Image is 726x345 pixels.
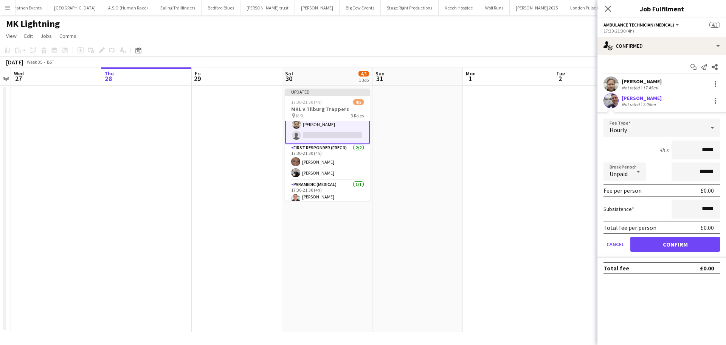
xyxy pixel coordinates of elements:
[285,144,370,180] app-card-role: First Responder (FREC 3)2/217:30-21:30 (4h)[PERSON_NAME][PERSON_NAME]
[603,187,642,194] div: Fee per person
[285,106,370,112] h3: MKL v Tilburg Trappers
[603,22,674,28] span: Ambulance Technician (Medical)
[25,59,44,65] span: Week 35
[659,147,669,153] div: 4h x
[13,74,24,83] span: 27
[603,22,680,28] button: Ambulance Technician (Medical)
[6,18,60,30] h1: MK Lightning
[285,89,370,201] app-job-card: Updated17:30-21:30 (4h)4/5MKL v Tilburg Trappers MKL3 RolesAmbulance Technician (Medical)1A1/217:...
[340,0,381,15] button: Big Cow Events
[285,89,370,95] div: Updated
[296,113,304,119] span: MKL
[48,0,102,15] button: [GEOGRAPHIC_DATA]
[295,0,340,15] button: [PERSON_NAME]
[603,237,627,252] button: Cancel
[285,180,370,208] app-card-role: Paramedic (Medical)1/117:30-21:30 (4h)[PERSON_NAME] [PERSON_NAME]
[285,70,293,77] span: Sat
[622,95,662,101] div: [PERSON_NAME]
[381,0,439,15] button: Stage Right Productions
[195,70,201,77] span: Fri
[240,0,295,15] button: [PERSON_NAME] trust
[103,74,114,83] span: 28
[603,28,720,34] div: 17:30-21:30 (4h)
[556,70,565,77] span: Tue
[358,71,369,76] span: 4/5
[6,33,17,39] span: View
[479,0,510,15] button: Wolf Runs
[24,33,33,39] span: Edit
[709,22,720,28] span: 4/5
[564,0,617,15] button: London Pulse Netball
[555,74,565,83] span: 2
[102,0,154,15] button: A.S.O (Human Race)
[603,224,656,231] div: Total fee per person
[622,101,641,107] div: Not rated
[465,74,476,83] span: 1
[603,264,629,272] div: Total fee
[701,224,714,231] div: £0.00
[202,0,240,15] button: Bedford Blues
[47,59,54,65] div: BST
[40,33,52,39] span: Jobs
[375,70,385,77] span: Sun
[154,0,202,15] button: Ealing Trailfinders
[510,0,564,15] button: [PERSON_NAME] 2025
[610,170,628,178] span: Unpaid
[21,31,36,41] a: Edit
[285,105,370,144] app-card-role: Ambulance Technician (Medical)1A1/217:30-21:30 (4h)[PERSON_NAME]
[597,37,726,55] div: Confirmed
[351,113,364,119] span: 3 Roles
[353,99,364,105] span: 4/5
[37,31,55,41] a: Jobs
[597,4,726,14] h3: Job Fulfilment
[194,74,201,83] span: 29
[641,101,657,107] div: 2.06mi
[104,70,114,77] span: Thu
[622,78,662,85] div: [PERSON_NAME]
[630,237,720,252] button: Confirm
[701,187,714,194] div: £0.00
[610,126,627,134] span: Hourly
[291,99,322,105] span: 17:30-21:30 (4h)
[56,31,79,41] a: Comms
[622,85,641,91] div: Not rated
[700,264,714,272] div: £0.00
[59,33,76,39] span: Comms
[641,85,659,91] div: 17.45mi
[6,58,23,66] div: [DATE]
[603,206,634,212] label: Subsistence
[439,0,479,15] button: Keech Hospice
[14,70,24,77] span: Wed
[374,74,385,83] span: 31
[359,77,369,83] div: 1 Job
[284,74,293,83] span: 30
[466,70,476,77] span: Mon
[3,31,20,41] a: View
